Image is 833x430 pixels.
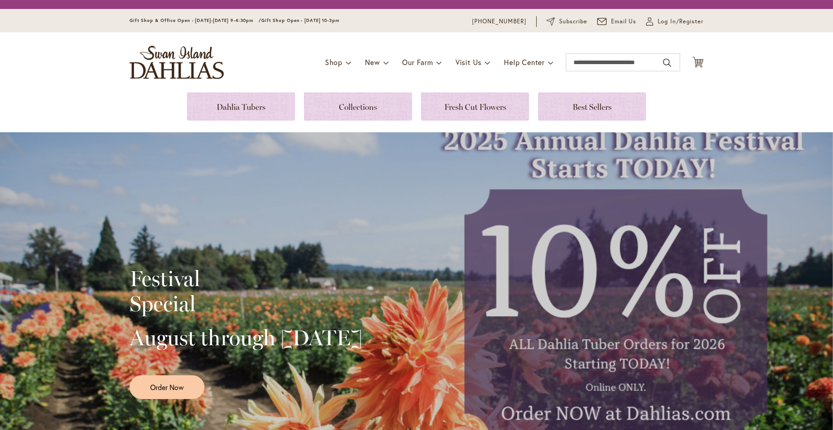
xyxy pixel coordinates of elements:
span: Help Center [504,57,545,67]
a: store logo [130,46,224,79]
span: Order Now [150,382,184,392]
span: Shop [325,57,343,67]
span: Visit Us [456,57,482,67]
button: Search [663,56,671,70]
a: [PHONE_NUMBER] [472,17,526,26]
span: Our Farm [402,57,433,67]
span: Subscribe [559,17,587,26]
h2: Festival Special [130,266,362,316]
span: Log In/Register [658,17,703,26]
a: Subscribe [547,17,587,26]
h2: August through [DATE] [130,325,362,350]
a: Log In/Register [646,17,703,26]
a: Email Us [597,17,637,26]
span: Email Us [611,17,637,26]
span: Gift Shop & Office Open - [DATE]-[DATE] 9-4:30pm / [130,17,261,23]
a: Order Now [130,375,204,399]
span: New [365,57,380,67]
span: Gift Shop Open - [DATE] 10-3pm [261,17,339,23]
